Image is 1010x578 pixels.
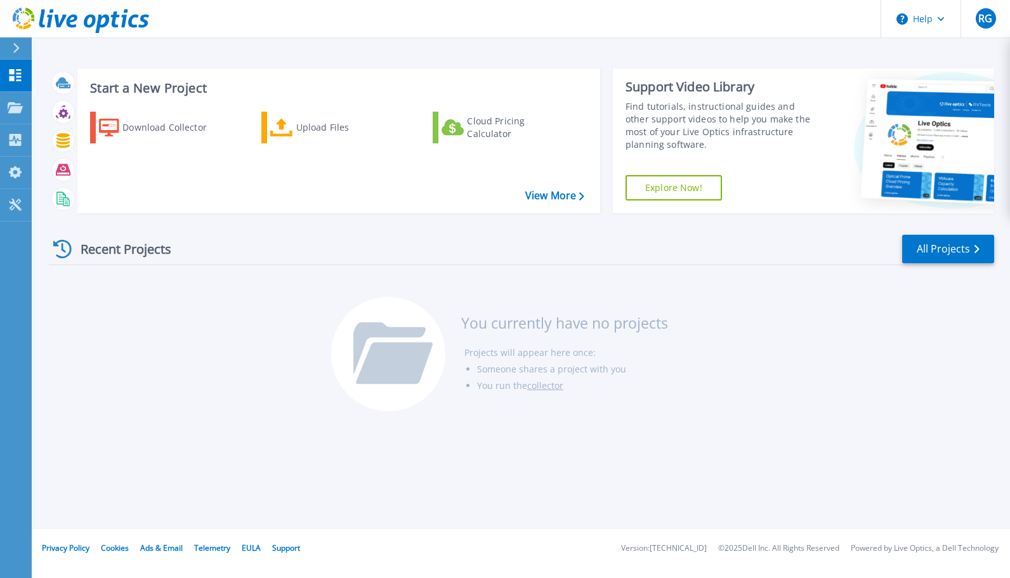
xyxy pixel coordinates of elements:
a: Ads & Email [140,542,183,553]
li: Projects will appear here once: [464,345,668,361]
a: View More [525,190,584,202]
li: Powered by Live Optics, a Dell Technology [851,544,999,553]
a: Cookies [101,542,129,553]
a: Download Collector [90,112,232,143]
div: Support Video Library [626,79,818,95]
a: Support [272,542,300,553]
h3: Start a New Project [90,81,584,95]
a: Cloud Pricing Calculator [433,112,574,143]
a: collector [527,379,563,391]
li: Someone shares a project with you [477,361,668,378]
span: RG [978,13,992,23]
a: EULA [242,542,261,553]
li: Version: [TECHNICAL_ID] [621,544,707,553]
a: Upload Files [261,112,403,143]
div: Download Collector [122,115,224,140]
a: Privacy Policy [42,542,89,553]
a: Telemetry [194,542,230,553]
div: Find tutorials, instructional guides and other support videos to help you make the most of your L... [626,100,818,151]
li: © 2025 Dell Inc. All Rights Reserved [718,544,839,553]
li: You run the [477,378,668,394]
h3: You currently have no projects [461,316,668,330]
a: Explore Now! [626,175,722,200]
div: Upload Files [296,115,398,140]
div: Cloud Pricing Calculator [467,115,568,140]
div: Recent Projects [49,233,188,265]
a: All Projects [902,235,994,263]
